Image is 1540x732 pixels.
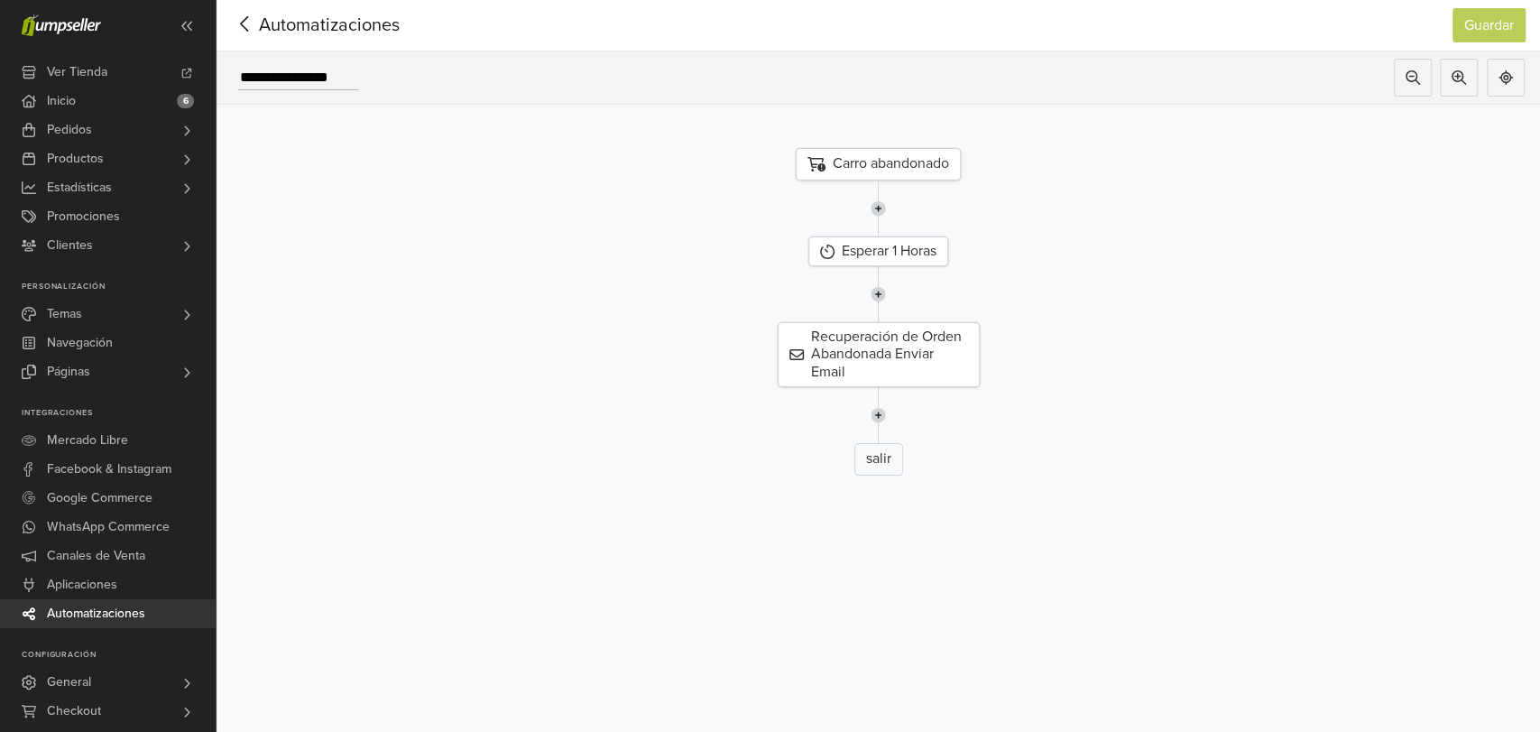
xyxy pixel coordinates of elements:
[47,697,101,726] span: Checkout
[47,668,91,697] span: General
[22,408,216,419] p: Integraciones
[778,322,980,387] div: Recuperación de Orden Abandonada Enviar Email
[47,58,107,87] span: Ver Tienda
[22,650,216,661] p: Configuración
[47,144,104,173] span: Productos
[871,387,886,443] img: line-7960e5f4d2b50ad2986e.svg
[47,202,120,231] span: Promociones
[22,282,216,292] p: Personalización
[47,329,113,357] span: Navegación
[47,87,76,116] span: Inicio
[808,236,948,266] div: Esperar 1 Horas
[47,357,90,386] span: Páginas
[231,12,372,39] span: Automatizaciones
[1452,8,1526,42] button: Guardar
[47,484,152,513] span: Google Commerce
[47,513,170,542] span: WhatsApp Commerce
[47,599,145,628] span: Automatizaciones
[47,426,128,455] span: Mercado Libre
[47,455,171,484] span: Facebook & Instagram
[47,231,93,260] span: Clientes
[854,443,903,476] div: salir
[871,266,886,322] img: line-7960e5f4d2b50ad2986e.svg
[47,570,117,599] span: Aplicaciones
[47,542,145,570] span: Canales de Venta
[796,148,961,181] div: Carro abandonado
[47,116,92,144] span: Pedidos
[177,94,194,108] span: 6
[47,300,82,329] span: Temas
[47,173,112,202] span: Estadísticas
[871,181,886,236] img: line-7960e5f4d2b50ad2986e.svg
